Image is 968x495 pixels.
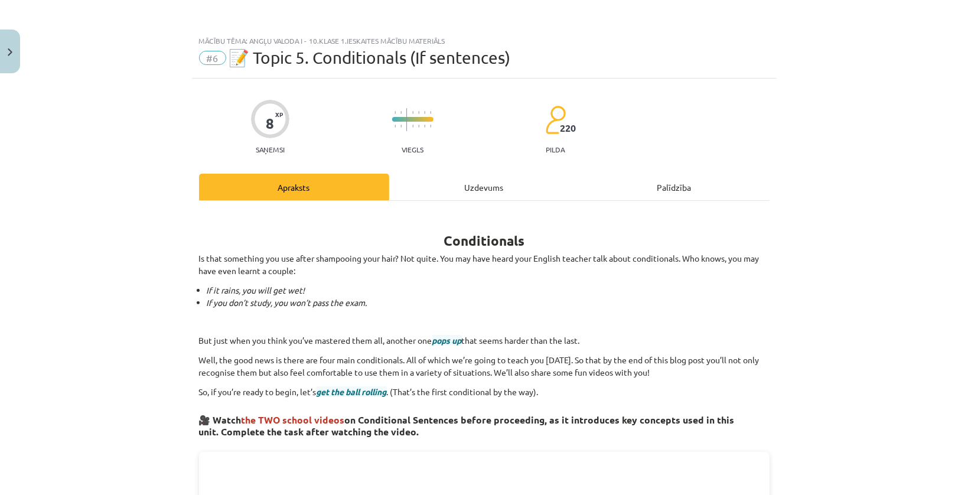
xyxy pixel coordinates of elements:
[389,174,579,200] div: Uzdevums
[444,232,524,249] b: Conditionals
[545,105,566,135] img: students-c634bb4e5e11cddfef0936a35e636f08e4e9abd3cc4e673bd6f9a4125e45ecb1.svg
[432,335,462,346] span: pops up
[579,174,770,200] div: Palīdzība
[199,252,770,277] p: Is that something you use after shampooing your hair? Not quite. You may have heard your English ...
[207,285,305,295] i: If it rains, you will get wet!
[412,111,413,114] img: icon-short-line-57e1e144782c952c97e751825c79c345078a6d821885a25fce030b3d8c18986b.svg
[207,297,367,308] i: If you don’t study, you won’t pass the exam.
[400,125,402,128] img: icon-short-line-57e1e144782c952c97e751825c79c345078a6d821885a25fce030b3d8c18986b.svg
[418,125,419,128] img: icon-short-line-57e1e144782c952c97e751825c79c345078a6d821885a25fce030b3d8c18986b.svg
[317,386,387,397] span: get the ball rolling
[430,125,431,128] img: icon-short-line-57e1e144782c952c97e751825c79c345078a6d821885a25fce030b3d8c18986b.svg
[560,123,576,133] span: 220
[275,111,283,118] span: XP
[199,413,735,438] strong: 🎥 Watch on Conditional Sentences before proceeding, as it introduces key concepts used in this un...
[424,125,425,128] img: icon-short-line-57e1e144782c952c97e751825c79c345078a6d821885a25fce030b3d8c18986b.svg
[199,354,770,379] p: Well, the good news is there are four main conditionals. All of which we’re going to teach you [D...
[424,111,425,114] img: icon-short-line-57e1e144782c952c97e751825c79c345078a6d821885a25fce030b3d8c18986b.svg
[266,115,274,132] div: 8
[402,145,423,154] p: Viegls
[199,174,389,200] div: Apraksts
[199,51,226,65] span: #6
[242,413,345,426] span: the TWO school videos
[229,48,511,67] span: 📝 Topic 5. Conditionals (If sentences)
[251,145,289,154] p: Saņemsi
[199,37,770,45] div: Mācību tēma: Angļu valoda i - 10.klase 1.ieskaites mācību materiāls
[400,111,402,114] img: icon-short-line-57e1e144782c952c97e751825c79c345078a6d821885a25fce030b3d8c18986b.svg
[406,108,408,131] img: icon-long-line-d9ea69661e0d244f92f715978eff75569469978d946b2353a9bb055b3ed8787d.svg
[395,125,396,128] img: icon-short-line-57e1e144782c952c97e751825c79c345078a6d821885a25fce030b3d8c18986b.svg
[412,125,413,128] img: icon-short-line-57e1e144782c952c97e751825c79c345078a6d821885a25fce030b3d8c18986b.svg
[418,111,419,114] img: icon-short-line-57e1e144782c952c97e751825c79c345078a6d821885a25fce030b3d8c18986b.svg
[546,145,565,154] p: pilda
[8,48,12,56] img: icon-close-lesson-0947bae3869378f0d4975bcd49f059093ad1ed9edebbc8119c70593378902aed.svg
[395,111,396,114] img: icon-short-line-57e1e144782c952c97e751825c79c345078a6d821885a25fce030b3d8c18986b.svg
[430,111,431,114] img: icon-short-line-57e1e144782c952c97e751825c79c345078a6d821885a25fce030b3d8c18986b.svg
[199,386,770,398] p: So, if you’re ready to begin, let’s . (That’s the first conditional by the way).
[199,334,770,347] p: But just when you think you’ve mastered them all, another one that seems harder than the last.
